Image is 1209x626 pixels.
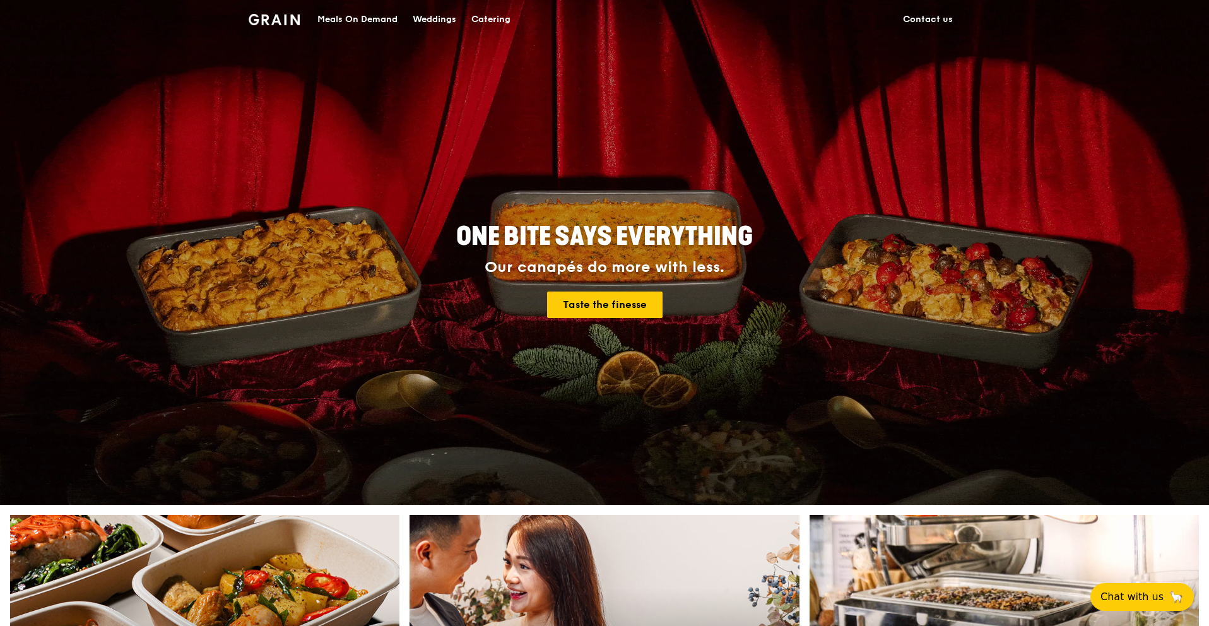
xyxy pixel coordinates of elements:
[405,1,464,38] a: Weddings
[413,1,456,38] div: Weddings
[471,1,510,38] div: Catering
[249,14,300,25] img: Grain
[377,259,832,276] div: Our canapés do more with less.
[456,221,753,252] span: ONE BITE SAYS EVERYTHING
[464,1,518,38] a: Catering
[1169,589,1184,605] span: 🦙
[1100,589,1164,605] span: Chat with us
[1090,583,1194,611] button: Chat with us🦙
[547,292,663,318] a: Taste the finesse
[317,1,398,38] div: Meals On Demand
[895,1,960,38] a: Contact us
